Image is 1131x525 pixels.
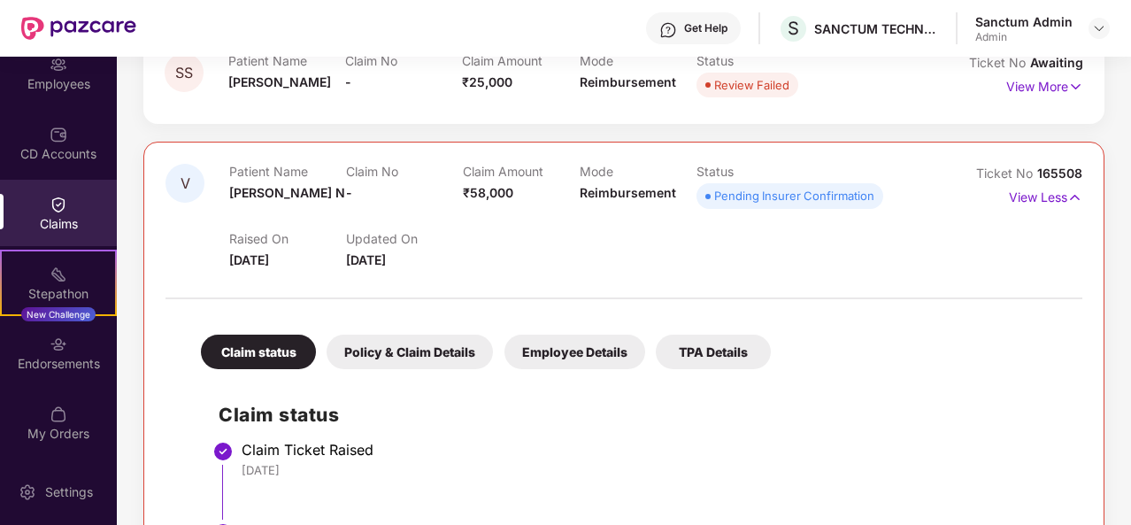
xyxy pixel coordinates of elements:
div: Employee Details [504,335,645,369]
div: [DATE] [242,462,1065,478]
span: Reimbursement [580,185,676,200]
div: Policy & Claim Details [327,335,493,369]
span: [DATE] [346,252,386,267]
p: Patient Name [228,53,345,68]
img: svg+xml;base64,PHN2ZyB4bWxucz0iaHR0cDovL3d3dy53My5vcmcvMjAwMC9zdmciIHdpZHRoPSIyMSIgaGVpZ2h0PSIyMC... [50,266,67,283]
p: Mode [580,53,696,68]
span: ₹25,000 [462,74,512,89]
p: Updated On [346,231,463,246]
p: Claim Amount [463,164,580,179]
span: V [181,176,190,191]
img: svg+xml;base64,PHN2ZyBpZD0iTXlfT3JkZXJzIiBkYXRhLW5hbWU9Ik15IE9yZGVycyIgeG1sbnM9Imh0dHA6Ly93d3cudz... [50,405,67,423]
span: SS [175,66,193,81]
span: [DATE] [229,252,269,267]
p: Claim No [346,164,463,179]
img: svg+xml;base64,PHN2ZyBpZD0iRW5kb3JzZW1lbnRzIiB4bWxucz0iaHR0cDovL3d3dy53My5vcmcvMjAwMC9zdmciIHdpZH... [50,336,67,353]
div: New Challenge [21,307,96,321]
p: View More [1006,73,1083,97]
div: Claim Ticket Raised [242,441,1065,459]
img: svg+xml;base64,PHN2ZyBpZD0iQ2xhaW0iIHhtbG5zPSJodHRwOi8vd3d3LnczLm9yZy8yMDAwL3N2ZyIgd2lkdGg9IjIwIi... [50,196,67,213]
img: svg+xml;base64,PHN2ZyB4bWxucz0iaHR0cDovL3d3dy53My5vcmcvMjAwMC9zdmciIHdpZHRoPSIxNyIgaGVpZ2h0PSIxNy... [1068,77,1083,97]
div: Review Failed [714,76,789,94]
p: Mode [580,164,696,179]
img: svg+xml;base64,PHN2ZyBpZD0iSGVscC0zMngzMiIgeG1sbnM9Imh0dHA6Ly93d3cudzMub3JnLzIwMDAvc3ZnIiB3aWR0aD... [659,21,677,39]
span: ₹58,000 [463,185,513,200]
img: svg+xml;base64,PHN2ZyBpZD0iU3RlcC1Eb25lLTMyeDMyIiB4bWxucz0iaHR0cDovL3d3dy53My5vcmcvMjAwMC9zdmciIH... [212,441,234,462]
img: svg+xml;base64,PHN2ZyBpZD0iQ0RfQWNjb3VudHMiIGRhdGEtbmFtZT0iQ0QgQWNjb3VudHMiIHhtbG5zPSJodHRwOi8vd3... [50,126,67,143]
div: Get Help [684,21,727,35]
p: View Less [1009,183,1082,207]
div: TPA Details [656,335,771,369]
img: svg+xml;base64,PHN2ZyBpZD0iU2V0dGluZy0yMHgyMCIgeG1sbnM9Imh0dHA6Ly93d3cudzMub3JnLzIwMDAvc3ZnIiB3aW... [19,483,36,501]
h2: Claim status [219,400,1065,429]
span: Awaiting [1030,55,1083,70]
div: Admin [975,30,1073,44]
span: S [788,18,799,39]
img: svg+xml;base64,PHN2ZyB4bWxucz0iaHR0cDovL3d3dy53My5vcmcvMjAwMC9zdmciIHdpZHRoPSIxNyIgaGVpZ2h0PSIxNy... [1067,188,1082,207]
div: Pending Insurer Confirmation [714,187,874,205]
p: Status [696,53,813,68]
p: Claim No [345,53,462,68]
span: - [346,185,352,200]
span: [PERSON_NAME] [228,74,331,89]
p: Claim Amount [462,53,579,68]
img: svg+xml;base64,PHN2ZyBpZD0iRW1wbG95ZWVzIiB4bWxucz0iaHR0cDovL3d3dy53My5vcmcvMjAwMC9zdmciIHdpZHRoPS... [50,56,67,73]
p: Raised On [229,231,346,246]
div: Sanctum Admin [975,13,1073,30]
p: Status [696,164,813,179]
div: Claim status [201,335,316,369]
div: SANCTUM TECHNOLOGIES P LTD [814,20,938,37]
span: - [345,74,351,89]
span: [PERSON_NAME] N [229,185,345,200]
p: Patient Name [229,164,346,179]
div: Stepathon [2,285,115,303]
span: Ticket No [969,55,1030,70]
span: Ticket No [976,166,1037,181]
img: New Pazcare Logo [21,17,136,40]
span: 165508 [1037,166,1082,181]
div: Settings [40,483,98,501]
span: Reimbursement [580,74,676,89]
img: svg+xml;base64,PHN2ZyBpZD0iRHJvcGRvd24tMzJ4MzIiIHhtbG5zPSJodHRwOi8vd3d3LnczLm9yZy8yMDAwL3N2ZyIgd2... [1092,21,1106,35]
